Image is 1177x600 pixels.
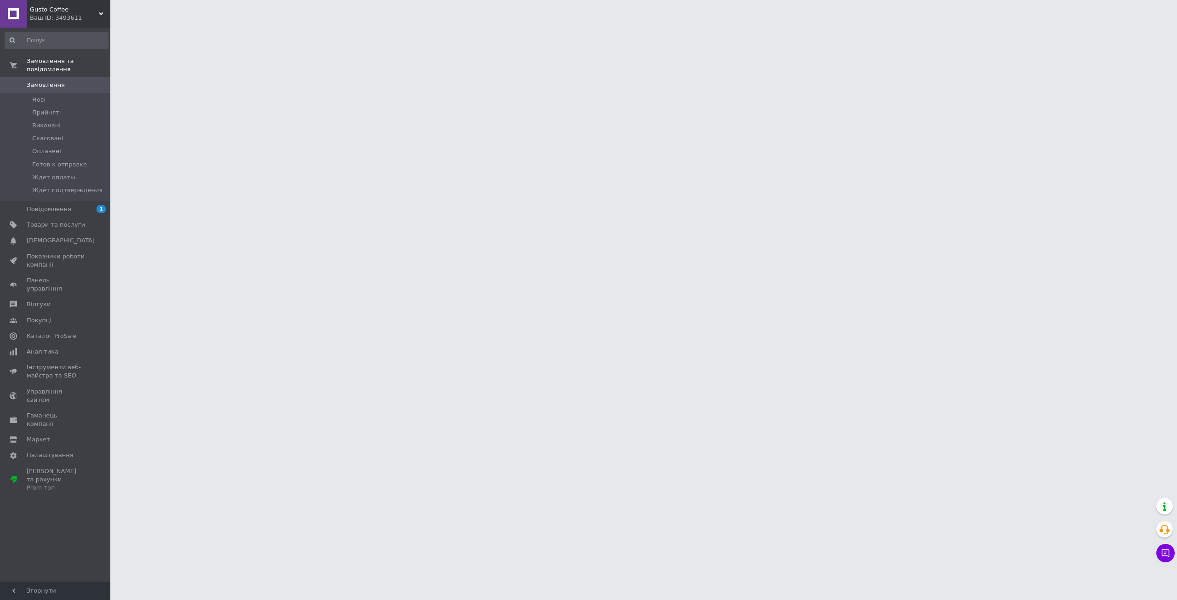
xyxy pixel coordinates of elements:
span: Замовлення [27,81,65,89]
span: Скасовані [32,134,63,143]
span: Повідомлення [27,205,71,213]
span: Каталог ProSale [27,332,76,340]
div: Prom топ [27,484,85,492]
span: Оплачені [32,147,61,155]
span: 1 [97,205,106,213]
span: Замовлення та повідомлення [27,57,110,74]
span: Управління сайтом [27,388,85,404]
span: Готов к отправке [32,160,87,169]
button: Чат з покупцем [1156,544,1175,562]
span: Маркет [27,435,50,444]
span: Інструменти веб-майстра та SEO [27,363,85,380]
span: Ждёт подтверждения [32,186,103,194]
span: Відгуки [27,300,51,309]
span: Гаманець компанії [27,411,85,428]
span: Налаштування [27,451,74,459]
span: Прийняті [32,109,61,117]
span: Gusto Coffee [30,6,99,14]
span: Покупці [27,316,51,325]
span: Ждёт оплаты [32,173,75,182]
span: Нові [32,96,46,104]
input: Пошук [5,32,109,49]
span: Панель управління [27,276,85,293]
span: Товари та послуги [27,221,85,229]
span: Показники роботи компанії [27,252,85,269]
div: Ваш ID: 3493611 [30,14,110,22]
span: [DEMOGRAPHIC_DATA] [27,236,95,245]
span: Аналітика [27,348,58,356]
span: Виконані [32,121,61,130]
span: [PERSON_NAME] та рахунки [27,467,85,492]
